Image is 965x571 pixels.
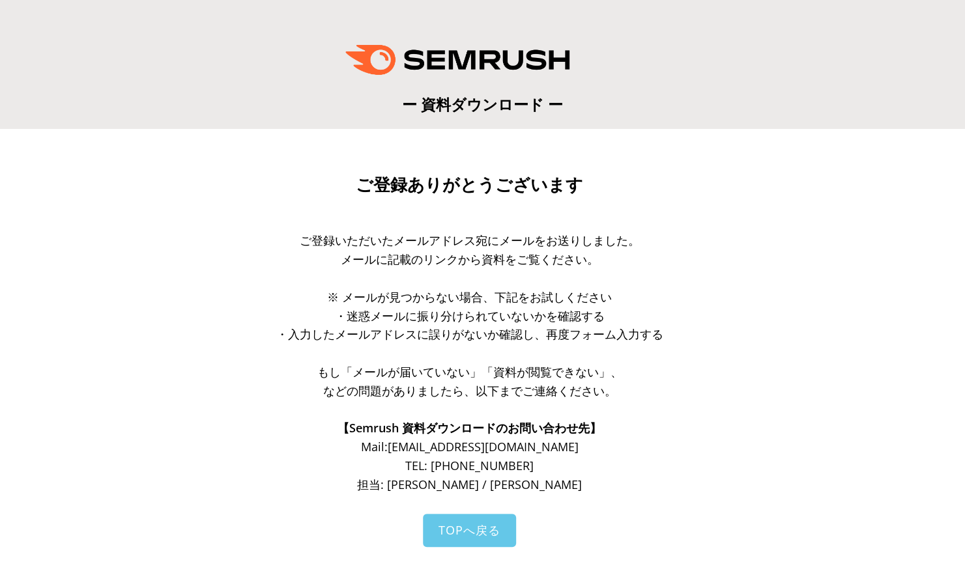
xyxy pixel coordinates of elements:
[327,289,612,305] span: ※ メールが見つからない場合、下記をお試しください
[341,251,599,267] span: メールに記載のリンクから資料をご覧ください。
[338,420,601,436] span: 【Semrush 資料ダウンロードのお問い合わせ先】
[323,383,616,398] span: などの問題がありましたら、以下までご連絡ください。
[357,477,582,492] span: 担当: [PERSON_NAME] / [PERSON_NAME]
[361,439,579,454] span: Mail: [EMAIL_ADDRESS][DOMAIN_NAME]
[405,458,534,473] span: TEL: [PHONE_NUMBER]
[276,326,663,342] span: ・入力したメールアドレスに誤りがないか確認し、再度フォーム入力する
[402,94,563,115] span: ー 資料ダウンロード ー
[317,364,622,380] span: もし「メールが届いていない」「資料が閲覧できない」、
[300,232,640,248] span: ご登録いただいたメールアドレス宛にメールをお送りしました。
[423,514,516,547] a: TOPへ戻る
[335,308,605,324] span: ・迷惑メールに振り分けられていないかを確認する
[356,175,583,195] span: ご登録ありがとうございます
[439,522,500,538] span: TOPへ戻る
